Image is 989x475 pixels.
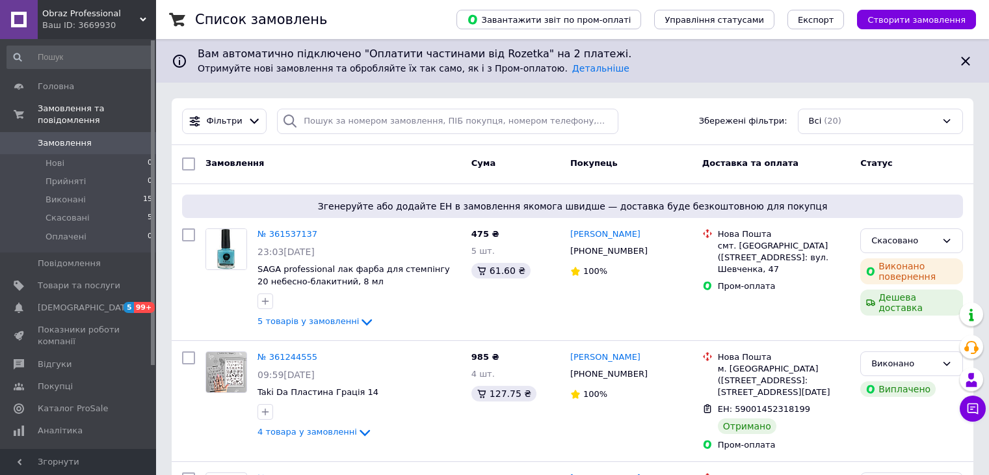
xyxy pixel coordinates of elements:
[46,194,86,206] span: Виконані
[860,290,963,316] div: Дешева доставка
[572,63,629,74] a: Детальніше
[718,240,850,276] div: смт. [GEOGRAPHIC_DATA] ([STREET_ADDRESS]: вул. Шевченка, 47
[718,418,776,434] div: Отримано
[38,381,73,392] span: Покупці
[38,302,134,314] span: [DEMOGRAPHIC_DATA]
[38,137,92,149] span: Замовлення
[867,15,966,25] span: Створити замовлення
[860,158,893,168] span: Статус
[7,46,153,69] input: Пошук
[38,81,74,92] span: Головна
[38,324,120,347] span: Показники роботи компанії
[38,103,156,126] span: Замовлення та повідомлення
[195,12,327,27] h1: Список замовлень
[471,158,495,168] span: Cума
[699,115,787,128] span: Збережені фільтри:
[844,14,976,24] a: Створити замовлення
[471,229,499,239] span: 475 ₴
[787,10,845,29] button: Експорт
[257,428,357,437] span: 4 товара у замовленні
[148,157,152,169] span: 0
[467,14,631,25] span: Завантажити звіт по пром-оплаті
[38,403,108,414] span: Каталог ProSale
[198,47,947,62] span: Вам автоматично підключено "Оплатити частинами від Rozetka" на 2 платежі.
[568,243,650,260] div: [PHONE_NUMBER]
[718,439,850,451] div: Пром-оплата
[570,158,618,168] span: Покупець
[257,229,317,239] a: № 361537137
[718,280,850,292] div: Пром-оплата
[471,386,536,401] div: 127.75 ₴
[38,425,83,437] span: Аналітика
[42,8,140,20] span: Obraz Professional
[277,109,618,134] input: Пошук за номером замовлення, ПІБ покупця, номером телефону, Email, номером накладної
[583,389,607,399] span: 100%
[718,363,850,399] div: м. [GEOGRAPHIC_DATA] ([STREET_ADDRESS]: [STREET_ADDRESS][DATE]
[38,359,72,370] span: Відгуки
[860,381,936,397] div: Виплачено
[860,258,963,284] div: Виконано повернення
[718,404,810,414] span: ЕН: 59001452318199
[148,231,152,243] span: 0
[471,263,531,278] div: 61.60 ₴
[257,427,373,437] a: 4 товара у замовленні
[871,357,936,371] div: Виконано
[206,352,246,392] img: Фото товару
[471,246,495,256] span: 5 шт.
[143,194,152,206] span: 15
[456,10,641,29] button: Завантажити звіт по пром-оплаті
[824,116,841,126] span: (20)
[471,369,495,379] span: 4 шт.
[46,212,90,224] span: Скасовані
[257,316,375,326] a: 5 товарів у замовленні
[205,228,247,270] a: Фото товару
[570,228,640,241] a: [PERSON_NAME]
[665,15,764,25] span: Управління статусами
[207,115,243,128] span: Фільтри
[42,20,156,31] div: Ваш ID: 3669930
[257,370,315,380] span: 09:59[DATE]
[257,264,450,286] a: SAGA professional лак фарба для стемпінгу 20 небесно-блакитний, 8 мл
[187,200,958,213] span: Згенеруйте або додайте ЕН в замовлення якомога швидше — доставка буде безкоштовною для покупця
[718,351,850,363] div: Нова Пошта
[38,447,120,470] span: Управління сайтом
[257,387,378,397] a: Taki Da Пластина Грація 14
[148,176,152,187] span: 0
[960,396,986,422] button: Чат з покупцем
[206,229,246,269] img: Фото товару
[205,158,264,168] span: Замовлення
[46,231,86,243] span: Оплачені
[38,280,120,292] span: Товари та послуги
[654,10,774,29] button: Управління статусами
[257,316,359,326] span: 5 товарів у замовленні
[471,352,499,362] span: 985 ₴
[798,15,834,25] span: Експорт
[46,176,86,187] span: Прийняті
[718,228,850,240] div: Нова Пошта
[702,158,798,168] span: Доставка та оплата
[198,63,629,74] span: Отримуйте нові замовлення та обробляйте їх так само, як і з Пром-оплатою.
[148,212,152,224] span: 5
[205,351,247,393] a: Фото товару
[257,247,315,257] span: 23:03[DATE]
[871,234,936,248] div: Скасовано
[568,366,650,383] div: [PHONE_NUMBER]
[46,157,64,169] span: Нові
[809,115,822,128] span: Всі
[38,258,101,269] span: Повідомлення
[583,266,607,276] span: 100%
[570,351,640,364] a: [PERSON_NAME]
[134,302,155,313] span: 99+
[124,302,134,313] span: 5
[857,10,976,29] button: Створити замовлення
[257,352,317,362] a: № 361244555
